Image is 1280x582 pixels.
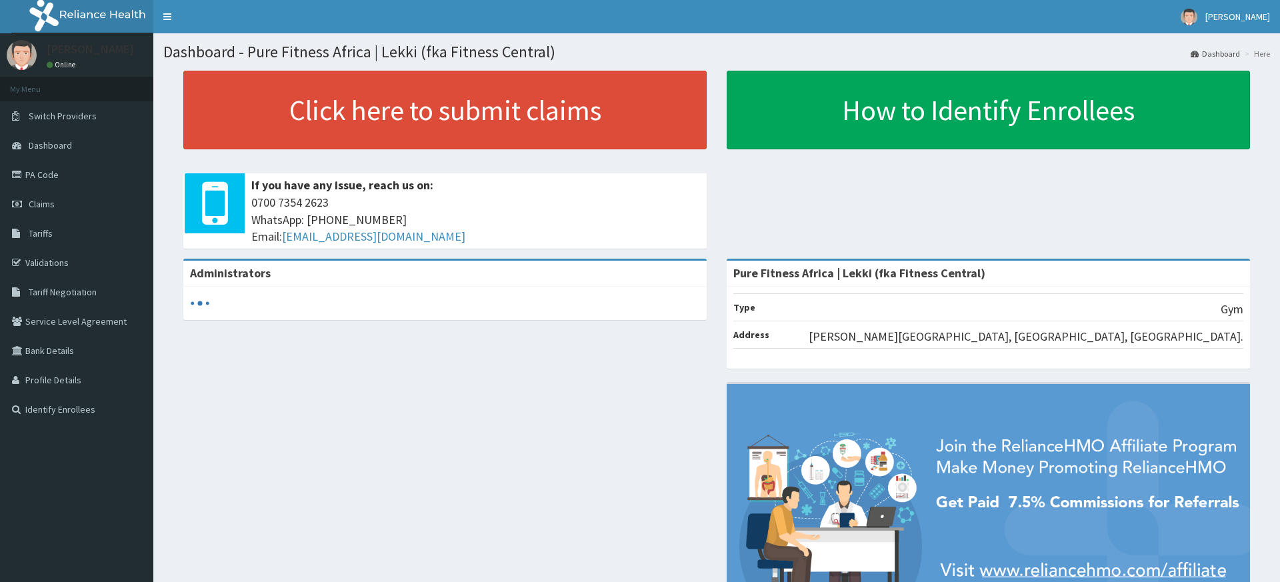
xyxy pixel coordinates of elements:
[1205,11,1270,23] span: [PERSON_NAME]
[1221,301,1243,318] p: Gym
[7,40,37,70] img: User Image
[251,177,433,193] b: If you have any issue, reach us on:
[29,110,97,122] span: Switch Providers
[1181,9,1197,25] img: User Image
[29,139,72,151] span: Dashboard
[29,227,53,239] span: Tariffs
[727,71,1250,149] a: How to Identify Enrollees
[733,301,755,313] b: Type
[190,293,210,313] svg: audio-loading
[809,328,1243,345] p: [PERSON_NAME][GEOGRAPHIC_DATA], [GEOGRAPHIC_DATA], [GEOGRAPHIC_DATA].
[47,43,134,55] p: [PERSON_NAME]
[282,229,465,244] a: [EMAIL_ADDRESS][DOMAIN_NAME]
[733,265,985,281] strong: Pure Fitness Africa | Lekki (fka Fitness Central)
[1191,48,1240,59] a: Dashboard
[163,43,1270,61] h1: Dashboard - Pure Fitness Africa | Lekki (fka Fitness Central)
[29,286,97,298] span: Tariff Negotiation
[251,194,700,245] span: 0700 7354 2623 WhatsApp: [PHONE_NUMBER] Email:
[733,329,769,341] b: Address
[1241,48,1270,59] li: Here
[183,71,707,149] a: Click here to submit claims
[47,60,79,69] a: Online
[190,265,271,281] b: Administrators
[29,198,55,210] span: Claims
